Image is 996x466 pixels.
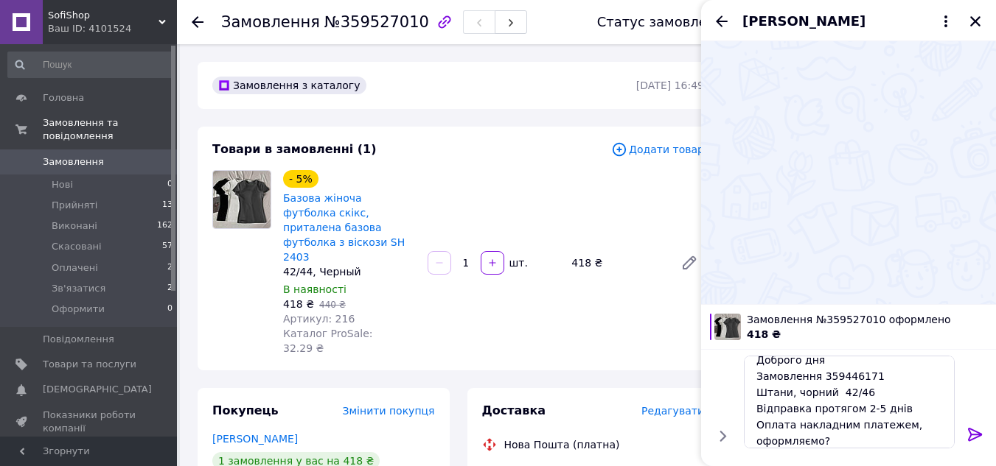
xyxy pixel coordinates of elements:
[221,13,320,31] span: Замовлення
[43,383,152,396] span: [DEMOGRAPHIC_DATA]
[636,80,704,91] time: [DATE] 16:49
[283,170,318,188] div: - 5%
[43,116,177,143] span: Замовлення та повідомлення
[167,282,173,295] span: 2
[7,52,174,78] input: Пошук
[43,91,84,105] span: Головна
[167,261,173,275] span: 2
[742,12,955,31] button: [PERSON_NAME]
[212,142,377,156] span: Товари в замовленні (1)
[283,192,405,263] a: Базова жіноча футболка скікс, приталена базова футболка з віскози SH 2403
[52,199,97,212] span: Прийняті
[565,253,669,273] div: 418 ₴
[212,433,298,445] a: [PERSON_NAME]
[192,15,203,29] div: Повернутися назад
[713,13,731,30] button: Назад
[48,9,159,22] span: SofiShop
[506,255,529,270] div: шт.
[52,282,105,295] span: Зв'язатися
[747,312,987,327] span: Замовлення №359527010 оформлено
[482,403,546,417] span: Доставка
[167,303,173,316] span: 0
[319,300,346,310] span: 440 ₴
[641,405,704,417] span: Редагувати
[747,328,781,340] span: 418 ₴
[283,264,416,279] div: 42/44, Черный
[283,283,346,295] span: В наявності
[212,403,279,417] span: Покупець
[501,437,624,452] div: Нова Пошта (платна)
[157,219,173,233] span: 162
[52,178,73,191] span: Нові
[742,12,866,31] span: [PERSON_NAME]
[43,155,104,169] span: Замовлення
[611,141,704,158] span: Додати товар
[744,356,955,448] textarea: Доброго дня Замовлення 359446171 Штани, чорний 42/46 Відправка протягом 2-5 днів Оплата накладним...
[967,13,984,30] button: Закрити
[43,409,136,435] span: Показники роботи компанії
[283,313,355,325] span: Артикул: 216
[52,303,105,316] span: Оформити
[43,333,114,346] span: Повідомлення
[213,171,271,228] img: Базова жіноча футболка скікс, приталена базова футболка з віскози SH 2403
[162,199,173,212] span: 13
[167,178,173,191] span: 0
[52,261,98,275] span: Оплачені
[713,426,732,445] button: Показати кнопки
[714,314,741,340] img: 6643491302_w100_h100_bazovaya-zhenskaya-futbolka.jpg
[162,240,173,253] span: 57
[597,15,733,29] div: Статус замовлення
[212,77,366,94] div: Замовлення з каталогу
[343,405,435,417] span: Змінити покупця
[283,328,372,354] span: Каталог ProSale: 32.29 ₴
[324,13,429,31] span: №359527010
[43,358,136,371] span: Товари та послуги
[52,240,102,253] span: Скасовані
[52,219,97,233] span: Виконані
[48,22,177,35] div: Ваш ID: 4101524
[675,248,704,278] a: Редагувати
[283,298,314,310] span: 418 ₴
